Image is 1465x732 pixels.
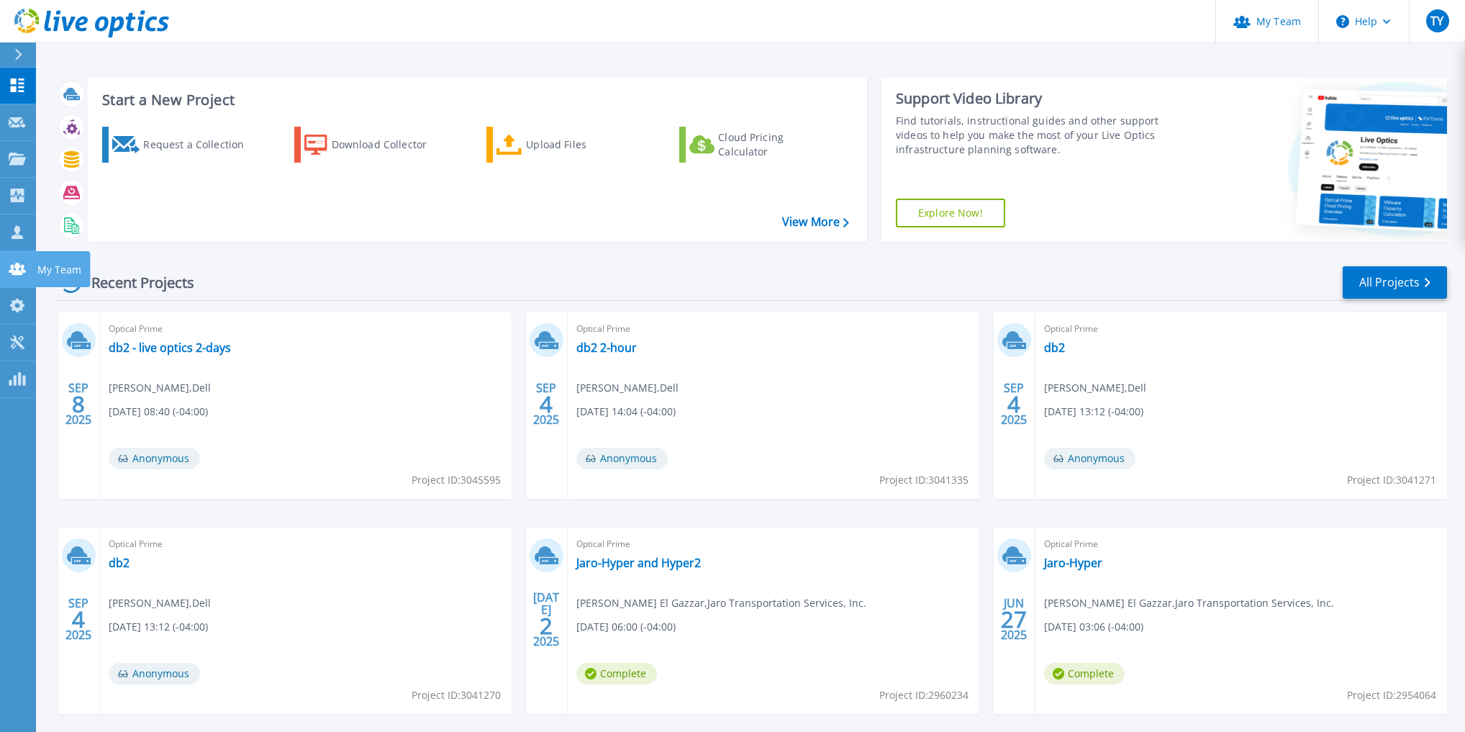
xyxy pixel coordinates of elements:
[1001,613,1027,625] span: 27
[896,199,1005,227] a: Explore Now!
[1347,687,1436,703] span: Project ID: 2954064
[1044,380,1146,396] span: [PERSON_NAME] , Dell
[109,404,208,420] span: [DATE] 08:40 (-04:00)
[72,613,85,625] span: 4
[1044,595,1334,611] span: [PERSON_NAME] El Gazzar , Jaro Transportation Services, Inc.
[1044,663,1125,684] span: Complete
[1044,536,1438,552] span: Optical Prime
[782,215,849,229] a: View More
[1000,593,1028,646] div: JUN 2025
[532,378,560,430] div: SEP 2025
[879,687,969,703] span: Project ID: 2960234
[526,130,641,159] div: Upload Files
[576,663,657,684] span: Complete
[718,130,833,159] div: Cloud Pricing Calculator
[109,448,200,469] span: Anonymous
[1044,340,1065,355] a: db2
[65,378,92,430] div: SEP 2025
[109,321,503,337] span: Optical Prime
[576,536,971,552] span: Optical Prime
[1044,404,1143,420] span: [DATE] 13:12 (-04:00)
[109,619,208,635] span: [DATE] 13:12 (-04:00)
[1347,472,1436,488] span: Project ID: 3041271
[55,265,214,300] div: Recent Projects
[540,620,553,632] span: 2
[576,340,637,355] a: db2 2-hour
[412,472,501,488] span: Project ID: 3045595
[109,536,503,552] span: Optical Prime
[1430,15,1443,27] span: TY
[1007,398,1020,410] span: 4
[102,92,848,108] h3: Start a New Project
[1044,321,1438,337] span: Optical Prime
[896,114,1185,157] div: Find tutorials, instructional guides and other support videos to help you make the most of your L...
[576,404,676,420] span: [DATE] 14:04 (-04:00)
[576,595,866,611] span: [PERSON_NAME] El Gazzar , Jaro Transportation Services, Inc.
[1044,556,1102,570] a: Jaro-Hyper
[576,619,676,635] span: [DATE] 06:00 (-04:00)
[1343,266,1447,299] a: All Projects
[576,321,971,337] span: Optical Prime
[1044,619,1143,635] span: [DATE] 03:06 (-04:00)
[540,398,553,410] span: 4
[576,556,701,570] a: Jaro-Hyper and Hyper2
[1044,448,1135,469] span: Anonymous
[109,595,211,611] span: [PERSON_NAME] , Dell
[332,130,447,159] div: Download Collector
[879,472,969,488] span: Project ID: 3041335
[102,127,263,163] a: Request a Collection
[896,89,1185,108] div: Support Video Library
[532,593,560,646] div: [DATE] 2025
[143,130,258,159] div: Request a Collection
[109,380,211,396] span: [PERSON_NAME] , Dell
[412,687,501,703] span: Project ID: 3041270
[109,556,130,570] a: db2
[576,448,668,469] span: Anonymous
[576,380,679,396] span: [PERSON_NAME] , Dell
[679,127,840,163] a: Cloud Pricing Calculator
[486,127,647,163] a: Upload Files
[1000,378,1028,430] div: SEP 2025
[109,340,231,355] a: db2 - live optics 2-days
[65,593,92,646] div: SEP 2025
[109,663,200,684] span: Anonymous
[37,251,81,289] p: My Team
[72,398,85,410] span: 8
[294,127,455,163] a: Download Collector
